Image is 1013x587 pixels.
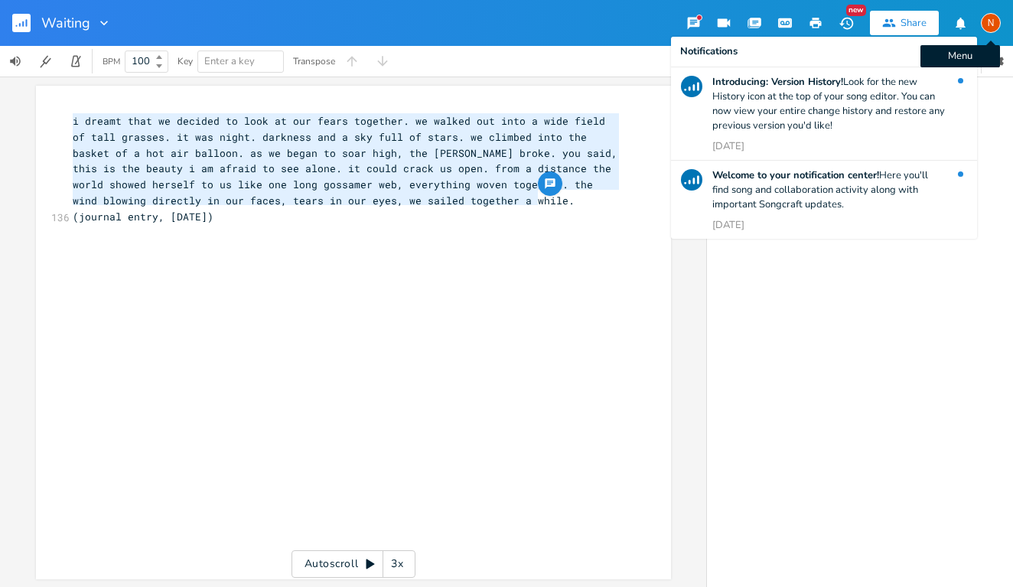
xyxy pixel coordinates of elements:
[680,168,703,191] img: Songcraft
[73,114,624,223] span: i dreamt that we decided to look at our fears together. we walked out into a wide field of tall g...
[831,9,862,37] button: New
[870,11,939,35] button: Share
[712,75,945,132] span: Look for the new History icon at the top of your song editor. You can now view your entire change...
[293,57,335,66] div: Transpose
[981,5,1001,41] button: NMenu
[204,54,255,68] span: Enter a key
[680,44,738,60] div: Notifications
[712,75,843,89] b: Introducing: Version History!
[712,139,744,154] div: [DATE]
[981,13,1001,33] div: nora.weatherby
[712,168,928,211] span: Here you'll find song and collaboration activity along with important Songcraft updates.
[103,57,120,66] div: BPM
[846,5,866,16] div: New
[712,218,744,233] div: [DATE]
[680,75,703,98] img: Songcraft
[712,168,879,182] b: Welcome to your notification center!
[292,550,415,578] div: Autoscroll
[178,57,193,66] div: Key
[901,16,927,30] div: Share
[383,550,411,578] div: 3x
[41,16,90,30] span: Waiting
